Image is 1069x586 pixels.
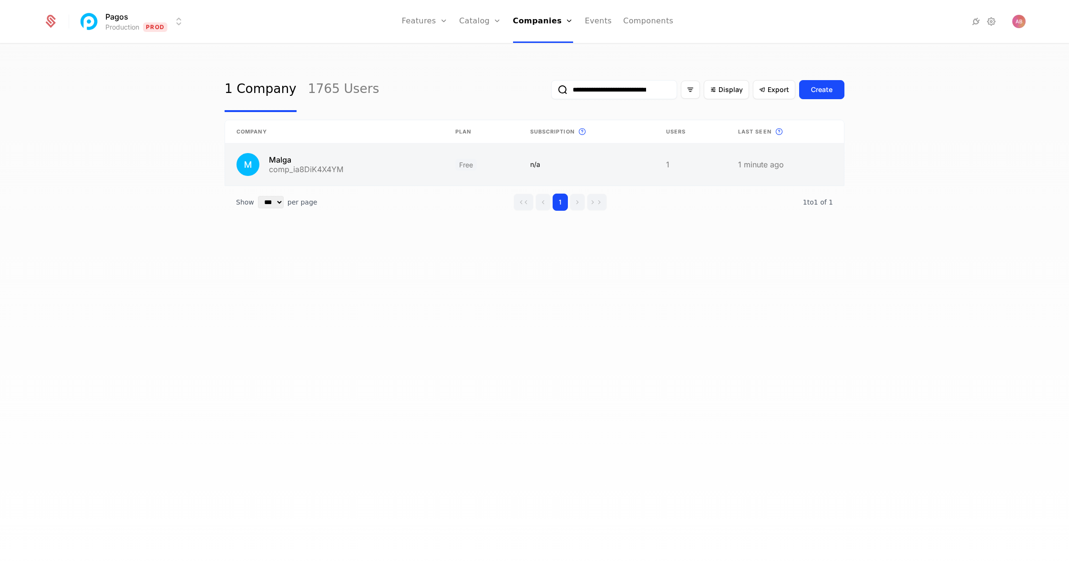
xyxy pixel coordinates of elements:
button: Go to next page [570,194,585,211]
button: Go to last page [587,194,607,211]
button: Create [799,80,844,99]
span: Export [768,85,789,94]
div: Table pagination [225,186,844,218]
span: 1 [803,198,833,206]
a: 1765 Users [308,67,379,112]
button: Display [704,80,749,99]
span: Show [236,197,254,207]
a: Settings [986,16,997,27]
div: Page navigation [514,194,607,211]
th: Users [655,120,727,144]
button: Open user button [1012,15,1026,28]
th: Plan [444,120,519,144]
img: Andy Barker [1012,15,1026,28]
a: 1 Company [225,67,297,112]
a: Integrations [970,16,982,27]
span: 1 to 1 of [803,198,829,206]
div: Production [105,22,139,32]
th: Company [225,120,444,144]
span: Subscription [530,128,575,136]
div: Create [811,85,833,94]
button: Go to first page [514,194,534,211]
span: Prod [143,22,167,32]
button: Go to page 1 [553,194,568,211]
span: Display [719,85,743,94]
button: Filter options [681,81,700,99]
button: Select environment [81,11,185,32]
select: Select page size [258,196,284,208]
span: Pagos [105,11,128,22]
button: Export [753,80,795,99]
span: Last seen [738,128,771,136]
span: per page [288,197,318,207]
img: Pagos [78,10,101,33]
button: Go to previous page [535,194,551,211]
